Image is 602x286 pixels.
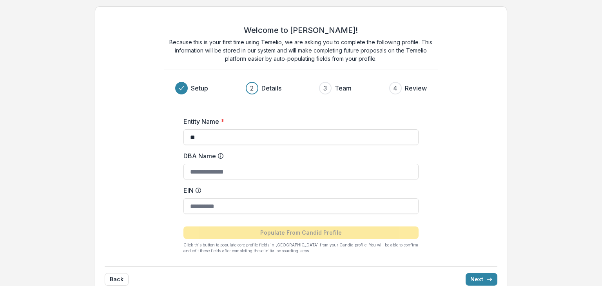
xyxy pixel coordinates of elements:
h3: Setup [191,83,208,93]
p: Because this is your first time using Temelio, we are asking you to complete the following profil... [164,38,438,63]
h3: Team [335,83,352,93]
div: Progress [175,82,427,94]
label: Entity Name [183,117,414,126]
div: 2 [250,83,254,93]
button: Populate From Candid Profile [183,226,419,239]
h2: Welcome to [PERSON_NAME]! [244,25,358,35]
label: EIN [183,186,414,195]
h3: Review [405,83,427,93]
h3: Details [261,83,281,93]
button: Back [105,273,129,286]
p: Click this button to populate core profile fields in [GEOGRAPHIC_DATA] from your Candid profile. ... [183,242,419,254]
div: 3 [323,83,327,93]
label: DBA Name [183,151,414,161]
div: 4 [393,83,397,93]
button: Next [466,273,497,286]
